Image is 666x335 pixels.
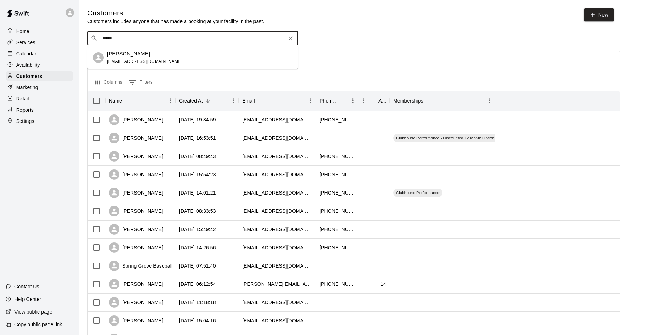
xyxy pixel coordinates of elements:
span: [EMAIL_ADDRESS][DOMAIN_NAME] [107,59,183,64]
div: [PERSON_NAME] [109,169,163,180]
button: Menu [305,96,316,106]
div: +17179169291 [319,153,355,160]
div: 2025-09-08 19:34:59 [179,116,216,123]
div: [PERSON_NAME] [109,114,163,125]
button: Clear [286,33,296,43]
button: Sort [122,96,132,106]
div: +17175153575 [319,244,355,251]
p: Customers includes anyone that has made a booking at your facility in the past. [87,18,264,25]
div: Name [109,91,122,111]
p: Copy public page link [14,321,62,328]
div: liciamolz07@gmail.com [242,208,312,215]
a: Reports [6,105,73,115]
div: Memberships [393,91,423,111]
div: Created At [176,91,239,111]
div: Created At [179,91,203,111]
div: 2025-09-04 08:49:43 [179,153,216,160]
div: 2025-08-13 15:49:42 [179,226,216,233]
div: +14432771787 [319,171,355,178]
a: Settings [6,116,73,126]
div: +17179911303 [319,116,355,123]
p: Help Center [14,296,41,303]
button: Menu [228,96,239,106]
div: Email [242,91,255,111]
p: Calendar [16,50,37,57]
div: +14107908185 [319,208,355,215]
div: [PERSON_NAME] [109,279,163,289]
div: jwmcmahon4@gmail.com [242,244,312,251]
p: Marketing [16,84,38,91]
div: christopher.tawney@kloeckner.com [242,281,312,288]
div: knaubjl@upmc.edu [242,189,312,196]
div: Email [239,91,316,111]
div: john5717@aol.com [242,134,312,142]
div: [PERSON_NAME] [109,133,163,143]
a: Services [6,37,73,48]
button: Sort [423,96,433,106]
button: Menu [348,96,358,106]
div: Name [105,91,176,111]
button: Sort [369,96,378,106]
div: Memberships [390,91,495,111]
p: Settings [16,118,34,125]
span: Clubhouse Performance [393,190,442,196]
button: Menu [358,96,369,106]
button: Select columns [93,77,124,88]
div: 2025-07-31 15:04:16 [179,317,216,324]
div: 2025-08-25 15:54:23 [179,171,216,178]
div: Clubhouse Performance - Discounted 12 Month Option [393,134,497,142]
button: Sort [338,96,348,106]
div: 2025-08-25 14:01:21 [179,189,216,196]
div: [PERSON_NAME] [109,297,163,308]
div: [PERSON_NAME] [109,315,163,326]
a: Retail [6,93,73,104]
div: Age [358,91,390,111]
div: +17174767527 [319,189,355,196]
a: Calendar [6,48,73,59]
div: 2025-08-08 07:51:40 [179,262,216,269]
button: Sort [255,96,265,106]
div: kkauffmann42@gmail.com [242,299,312,306]
div: 2025-09-04 16:53:51 [179,134,216,142]
a: Marketing [6,82,73,93]
div: Piper Stank [93,52,104,63]
a: Home [6,26,73,37]
div: 2025-08-17 08:33:53 [179,208,216,215]
p: Availability [16,61,40,68]
div: [PERSON_NAME] [109,206,163,216]
div: [PERSON_NAME] [109,224,163,235]
div: [PERSON_NAME] [109,188,163,198]
div: president@springgrovebaseball.com [242,262,312,269]
p: Reports [16,106,34,113]
p: Services [16,39,35,46]
p: Contact Us [14,283,39,290]
div: 2025-08-06 06:12:54 [179,281,216,288]
div: 2025-08-10 14:26:56 [179,244,216,251]
div: Search customers by name or email [87,31,298,45]
div: megan.gordon1515@yahoo.com [242,116,312,123]
p: Customers [16,73,42,80]
button: Menu [165,96,176,106]
div: +17176824474 [319,226,355,233]
span: Clubhouse Performance - Discounted 12 Month Option [393,135,497,141]
a: Customers [6,71,73,81]
div: [PERSON_NAME] [109,151,163,162]
div: dctate913@gmail.com [242,153,312,160]
div: Spring Grove Baseball [109,261,172,271]
p: [PERSON_NAME] [107,50,150,58]
a: Availability [6,60,73,70]
div: Phone Number [319,91,338,111]
button: Menu [484,96,495,106]
a: New [584,8,614,21]
div: cndthatcher@yahoo.com [242,226,312,233]
button: Sort [203,96,213,106]
p: Home [16,28,29,35]
div: stopatnothing97@gmail.com [242,171,312,178]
